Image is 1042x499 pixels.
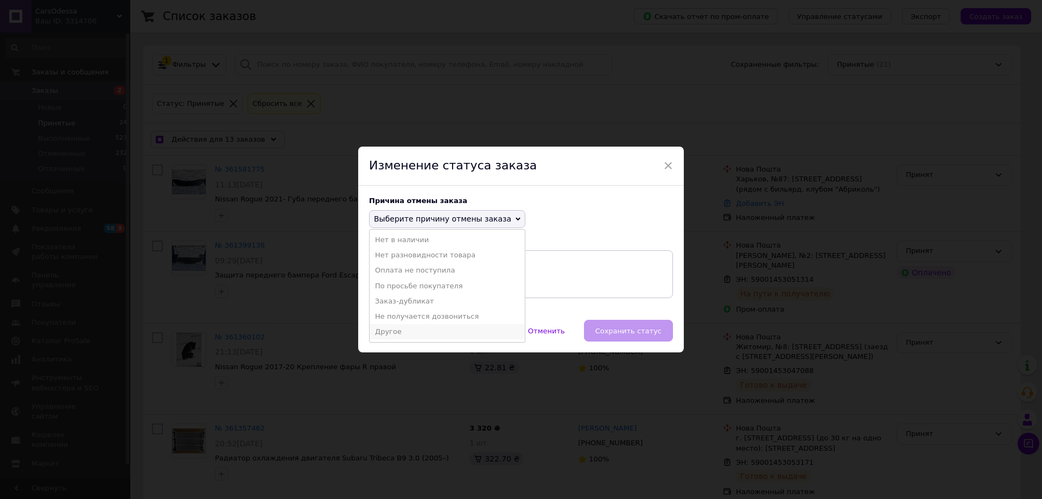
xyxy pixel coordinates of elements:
[370,232,525,248] li: Нет в наличии
[370,294,525,309] li: Заказ-дубликат
[663,156,673,175] span: ×
[369,197,673,205] div: Причина отмены заказа
[370,309,525,324] li: Не получается дозвониться
[374,214,511,223] span: Выберите причину отмены заказа
[370,279,525,294] li: По просьбе покупателя
[528,327,565,335] span: Отменить
[370,324,525,339] li: Другое
[370,248,525,263] li: Нет разновидности товара
[517,320,576,342] button: Отменить
[370,263,525,278] li: Оплата не поступила
[358,147,684,186] div: Изменение статуса заказа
